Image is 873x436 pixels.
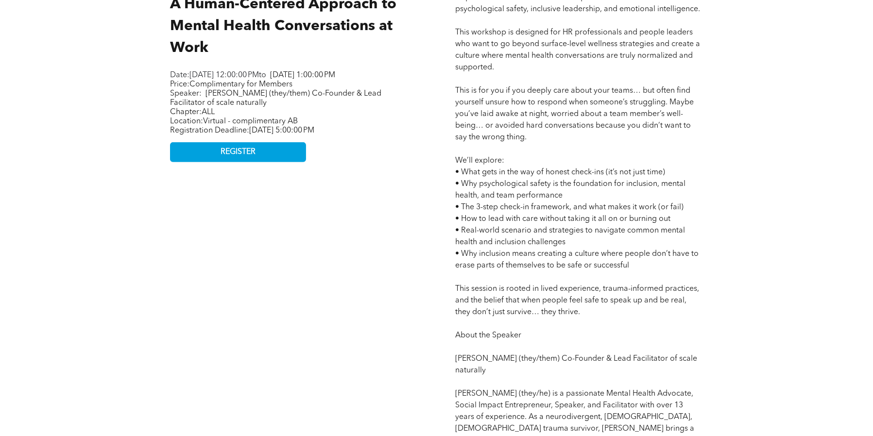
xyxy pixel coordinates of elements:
span: Location: Registration Deadline: [170,117,314,134]
span: [DATE] 1:00:00 PM [270,71,335,79]
span: REGISTER [221,148,256,157]
a: REGISTER [170,142,306,162]
span: Speaker: [170,90,202,98]
span: ALL [202,108,215,116]
span: Complimentary for Members [189,81,292,88]
span: [PERSON_NAME] (they/them) Co-Founder & Lead Facilitator of scale naturally [170,90,381,107]
span: Date: to [170,71,266,79]
span: [DATE] 12:00:00 PM [189,71,259,79]
span: Virtual - complimentary AB [203,117,298,125]
span: [DATE] 5:00:00 PM [249,127,314,134]
span: Chapter: [170,108,215,116]
span: Price: [170,81,292,88]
